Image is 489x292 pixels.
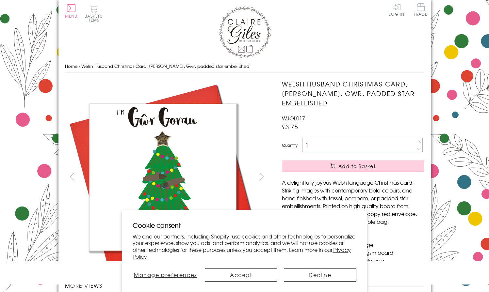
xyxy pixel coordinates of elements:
[282,79,424,107] h1: Welsh Husband Christmas Card, [PERSON_NAME], Gwr, padded star embellished
[282,114,305,122] span: WJOL017
[133,268,198,282] button: Manage preferences
[65,79,261,275] img: Welsh Husband Christmas Card, Nadolig Llawen, Gwr, padded star embellished
[414,3,428,16] span: Trade
[65,63,77,69] a: Home
[282,160,424,172] button: Add to Basket
[254,169,269,184] button: next
[88,13,103,23] span: 0 items
[134,271,197,279] span: Manage preferences
[65,4,78,18] button: Menu
[389,3,404,16] a: Log In
[205,268,277,282] button: Accept
[133,233,356,260] p: We and our partners, including Shopify, use cookies and other technologies to personalize your ex...
[338,163,376,169] span: Add to Basket
[284,268,356,282] button: Decline
[219,7,271,58] img: Claire Giles Greetings Cards
[282,178,424,225] p: A delightfully joyous Welsh language Christmas card. Striking images with contemporary bold colou...
[65,13,78,19] span: Menu
[282,142,298,148] label: Quantity
[133,246,351,260] a: Privacy Policy
[65,282,269,289] h3: More views
[133,221,356,230] h2: Cookie consent
[414,3,428,17] a: Trade
[65,169,80,184] button: prev
[81,63,249,69] span: Welsh Husband Christmas Card, [PERSON_NAME], Gwr, padded star embellished
[85,5,103,22] button: Basket0 items
[65,60,424,73] nav: breadcrumbs
[269,79,465,275] img: Welsh Husband Christmas Card, Nadolig Llawen, Gwr, padded star embellished
[79,63,80,69] span: ›
[282,122,298,131] span: £3.75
